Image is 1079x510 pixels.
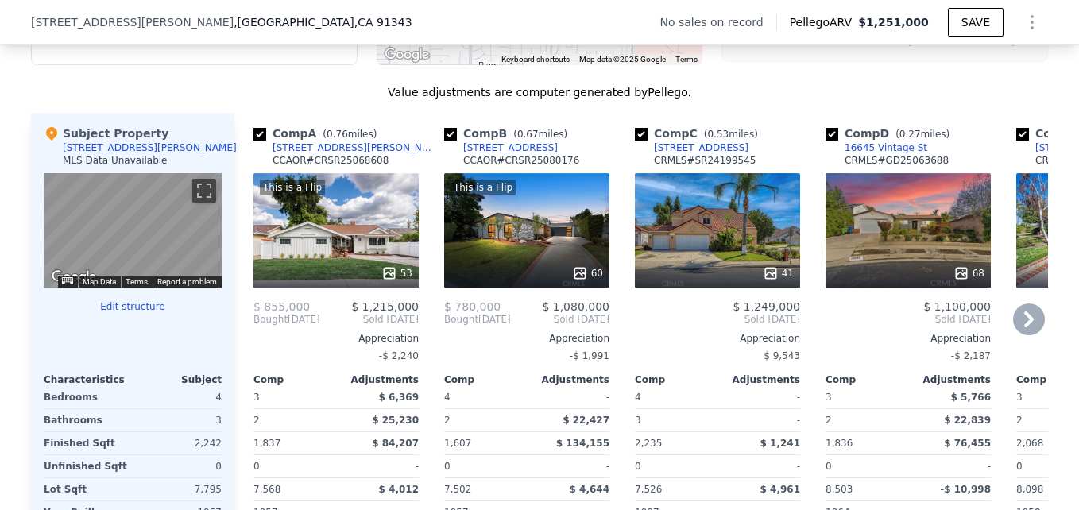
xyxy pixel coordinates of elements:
[444,300,501,313] span: $ 780,000
[944,415,991,426] span: $ 22,839
[44,373,133,386] div: Characteristics
[721,409,800,431] div: -
[31,14,234,30] span: [STREET_ADDRESS][PERSON_NAME]
[635,409,714,431] div: 3
[1016,392,1023,403] span: 3
[717,373,800,386] div: Adjustments
[826,126,956,141] div: Comp D
[253,332,419,345] div: Appreciation
[136,478,222,500] div: 7,795
[253,300,310,313] span: $ 855,000
[327,129,348,140] span: 0.76
[444,332,609,345] div: Appreciation
[253,484,280,495] span: 7,568
[44,173,222,288] div: Map
[253,313,320,326] div: [DATE]
[1016,438,1043,449] span: 2,068
[273,141,438,154] div: [STREET_ADDRESS][PERSON_NAME]
[44,173,222,288] div: Street View
[707,129,729,140] span: 0.53
[826,392,832,403] span: 3
[790,14,859,30] span: Pellego ARV
[379,484,419,495] span: $ 4,012
[444,373,527,386] div: Comp
[579,55,666,64] span: Map data ©2025 Google
[911,455,991,477] div: -
[635,141,748,154] a: [STREET_ADDRESS]
[136,432,222,454] div: 2,242
[44,409,130,431] div: Bathrooms
[501,54,570,65] button: Keyboard shortcuts
[858,16,929,29] span: $1,251,000
[44,478,130,500] div: Lot Sqft
[570,484,609,495] span: $ 4,644
[908,373,991,386] div: Adjustments
[764,350,800,361] span: $ 9,543
[517,129,539,140] span: 0.67
[44,126,168,141] div: Subject Property
[698,129,764,140] span: ( miles)
[635,313,800,326] span: Sold [DATE]
[635,126,764,141] div: Comp C
[635,373,717,386] div: Comp
[948,8,1004,37] button: SAVE
[511,313,609,326] span: Sold [DATE]
[826,438,853,449] span: 1,836
[563,415,609,426] span: $ 22,427
[635,392,641,403] span: 4
[826,461,832,472] span: 0
[444,313,511,326] div: [DATE]
[372,438,419,449] span: $ 84,207
[48,267,100,288] img: Google
[826,484,853,495] span: 8,503
[133,373,222,386] div: Subject
[444,126,574,141] div: Comp B
[273,154,389,167] div: CCAOR # CRSR25068608
[951,350,991,361] span: -$ 2,187
[523,46,553,86] div: 9428 Gerald Ave
[316,129,383,140] span: ( miles)
[944,438,991,449] span: $ 76,455
[354,16,412,29] span: , CA 91343
[721,386,800,408] div: -
[1016,6,1048,38] button: Show Options
[444,313,478,326] span: Bought
[351,300,419,313] span: $ 1,215,000
[44,432,130,454] div: Finished Sqft
[63,154,168,167] div: MLS Data Unavailable
[253,438,280,449] span: 1,837
[31,84,1048,100] div: Value adjustments are computer generated by Pellego .
[63,141,237,154] div: [STREET_ADDRESS][PERSON_NAME]
[1016,461,1023,472] span: 0
[379,350,419,361] span: -$ 2,240
[444,141,558,154] a: [STREET_ADDRESS]
[339,455,419,477] div: -
[381,44,433,65] a: Open this area in Google Maps (opens a new window)
[675,55,698,64] a: Terms
[320,313,419,326] span: Sold [DATE]
[654,154,756,167] div: CRMLS # SR24199545
[845,141,927,154] div: 16645 Vintage St
[463,154,579,167] div: CCAOR # CRSR25080176
[260,180,325,195] div: This is a Flip
[48,267,100,288] a: Open this area in Google Maps (opens a new window)
[530,455,609,477] div: -
[253,126,383,141] div: Comp A
[635,332,800,345] div: Appreciation
[763,265,794,281] div: 41
[899,129,921,140] span: 0.27
[527,373,609,386] div: Adjustments
[381,44,433,65] img: Google
[760,484,800,495] span: $ 4,961
[953,265,984,281] div: 68
[444,461,451,472] span: 0
[721,455,800,477] div: -
[889,129,956,140] span: ( miles)
[253,313,288,326] span: Bought
[530,386,609,408] div: -
[635,461,641,472] span: 0
[451,180,516,195] div: This is a Flip
[572,265,603,281] div: 60
[635,438,662,449] span: 2,235
[44,300,222,313] button: Edit structure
